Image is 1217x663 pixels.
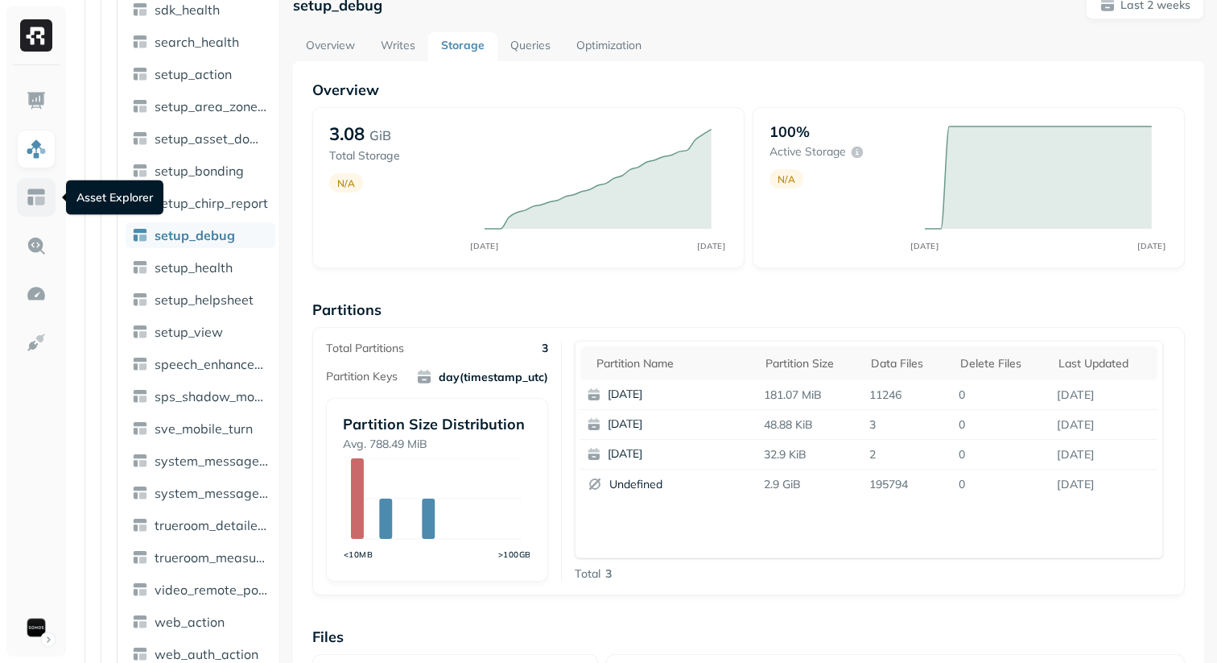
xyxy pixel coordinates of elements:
[26,90,47,111] img: Dashboard
[757,470,863,499] p: 2.9 GiB
[155,195,268,211] span: setup_chirp_report
[155,388,269,404] span: sps_shadow_mode
[132,98,148,114] img: table
[26,187,47,208] img: Asset Explorer
[329,122,365,145] p: 3.08
[155,34,239,50] span: search_health
[344,549,373,560] tspan: <10MB
[126,609,275,635] a: web_action
[155,2,220,18] span: sdk_health
[132,66,148,82] img: table
[337,177,355,189] p: N/A
[580,440,770,469] button: [DATE]
[132,34,148,50] img: table
[343,415,531,433] p: Partition Size Distribution
[326,369,398,384] p: Partition Keys
[155,421,253,437] span: sve_mobile_turn
[155,98,269,114] span: setup_area_zone_bonding
[132,356,148,372] img: table
[952,470,1050,499] p: 0
[1050,411,1157,439] p: Oct 9, 2025
[25,616,47,639] img: Sonos
[132,259,148,276] img: table
[155,163,244,179] span: setup_bonding
[1050,381,1157,409] p: Oct 9, 2025
[132,2,148,18] img: table
[126,222,275,248] a: setup_debug
[155,227,235,243] span: setup_debug
[1050,441,1157,469] p: Oct 9, 2025
[765,354,855,373] div: Partition size
[563,32,654,61] a: Optimization
[126,126,275,151] a: setup_asset_download
[26,139,47,160] img: Assets
[26,332,47,353] img: Integrations
[587,476,662,492] div: Undefined
[66,180,163,215] div: Asset Explorer
[132,614,148,630] img: table
[608,416,764,433] p: [DATE]
[155,614,225,630] span: web_action
[863,381,952,409] p: 11246
[952,411,1050,439] p: 0
[126,255,275,280] a: setup_health
[416,369,548,385] span: day(timestamp_utc)
[132,582,148,598] img: table
[542,341,548,356] p: 3
[497,32,563,61] a: Queries
[471,241,499,251] tspan: [DATE]
[126,319,275,345] a: setup_view
[778,173,795,185] p: N/A
[575,566,600,582] p: Total
[26,235,47,256] img: Query Explorer
[757,411,863,439] p: 48.88 KiB
[126,61,275,87] a: setup_action
[155,292,254,308] span: setup_helpsheet
[769,122,810,141] p: 100%
[293,32,368,61] a: Overview
[863,441,952,469] p: 2
[155,582,269,598] span: video_remote_power_change
[863,470,952,499] p: 195794
[757,381,863,409] p: 181.07 MiB
[155,517,269,533] span: trueroom_detailed_result
[369,126,391,145] p: GiB
[326,341,404,356] p: Total Partitions
[1050,470,1157,499] p: Oct 9, 2025
[126,158,275,184] a: setup_bonding
[126,480,275,506] a: system_message_view
[368,32,428,61] a: Writes
[132,131,148,147] img: table
[608,446,764,462] p: [DATE]
[132,421,148,437] img: table
[126,190,275,216] a: setup_chirp_report
[132,292,148,308] img: table
[126,351,275,377] a: speech_enhancement_report
[769,144,846,160] p: Active storage
[132,163,148,179] img: table
[428,32,497,61] a: Storage
[132,646,148,662] img: table
[698,241,726,251] tspan: [DATE]
[132,388,148,404] img: table
[312,81,1185,99] p: Overview
[126,577,275,603] a: video_remote_power_change
[126,512,275,538] a: trueroom_detailed_result
[596,354,749,373] div: Partition name
[132,549,148,566] img: table
[608,387,764,403] p: [DATE]
[132,324,148,340] img: table
[126,287,275,313] a: setup_helpsheet
[952,381,1050,409] p: 0
[1058,354,1149,373] div: Last updated
[605,566,612,582] p: 3
[26,284,47,305] img: Optimization
[1138,241,1166,251] tspan: [DATE]
[312,300,1185,319] p: Partitions
[126,448,275,474] a: system_message_action
[312,628,1185,646] p: Files
[155,453,269,469] span: system_message_action
[757,441,863,469] p: 32.9 KiB
[498,549,531,560] tspan: >100GB
[132,227,148,243] img: table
